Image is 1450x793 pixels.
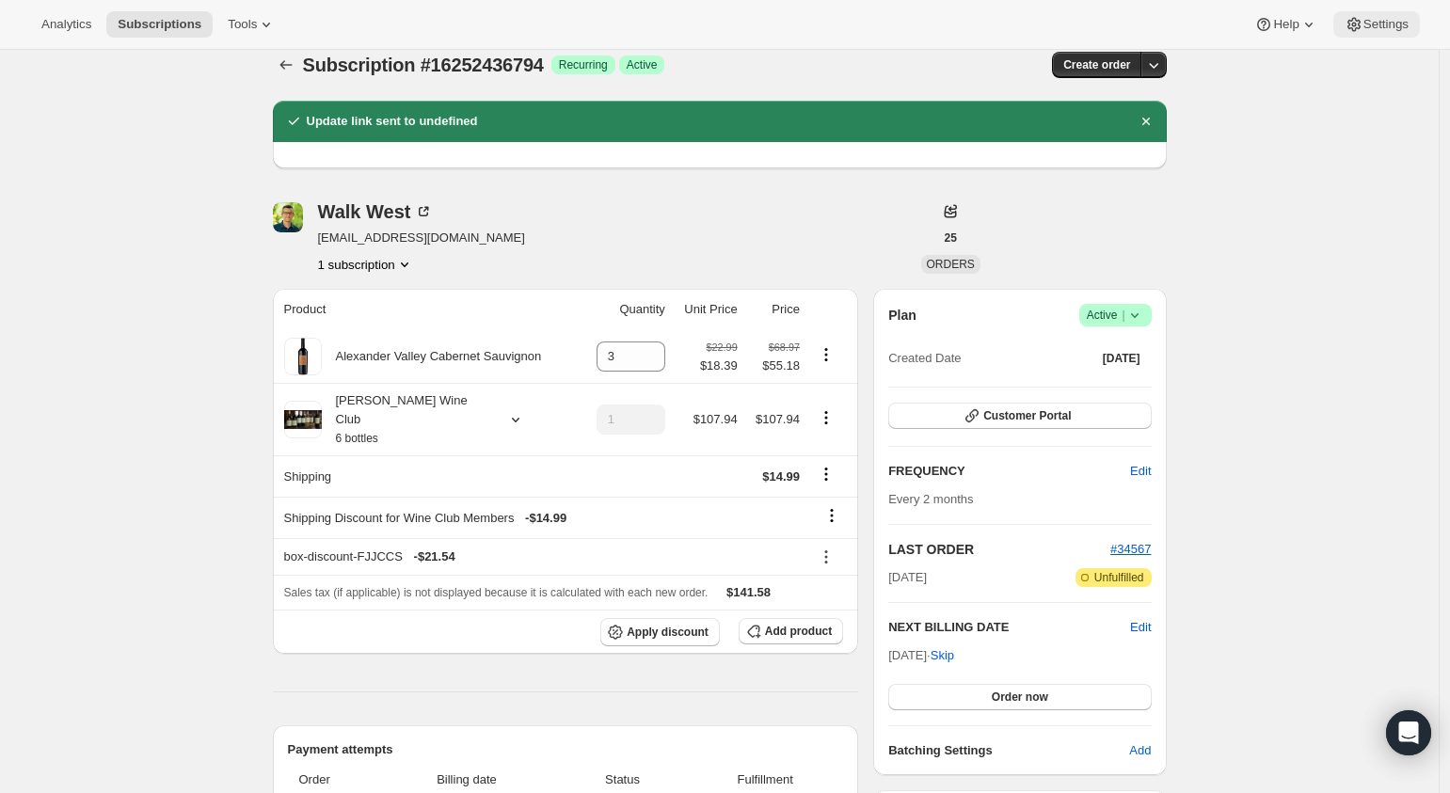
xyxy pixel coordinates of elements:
span: Skip [931,646,954,665]
span: Fulfillment [698,770,832,789]
button: Subscriptions [106,11,213,38]
th: Quantity [581,289,671,330]
th: Shipping [273,455,582,497]
span: Add product [765,624,832,639]
button: Help [1243,11,1329,38]
span: $141.58 [726,585,771,599]
button: Edit [1119,456,1162,486]
button: Settings [1333,11,1420,38]
span: [DATE] [888,568,927,587]
span: $55.18 [749,357,800,375]
button: Skip [919,641,965,671]
span: $14.99 [762,469,800,484]
h2: Plan [888,306,916,325]
div: Alexander Valley Cabernet Sauvignon [322,347,542,366]
span: Status [558,770,687,789]
span: ORDERS [927,258,975,271]
a: #34567 [1110,542,1151,556]
div: Walk West [318,202,434,221]
span: Analytics [41,17,91,32]
small: $22.99 [707,341,738,353]
button: Shipping actions [811,464,841,484]
span: Created Date [888,349,961,368]
span: 25 [944,230,956,246]
button: Tools [216,11,287,38]
span: Create order [1063,57,1130,72]
button: 25 [932,225,967,251]
div: Open Intercom Messenger [1386,710,1431,755]
button: #34567 [1110,540,1151,559]
span: $107.94 [756,412,800,426]
span: Subscription #16252436794 [303,55,544,75]
small: 6 bottles [336,432,378,445]
button: Customer Portal [888,403,1151,429]
span: Settings [1363,17,1409,32]
span: Active [1087,306,1144,325]
th: Unit Price [671,289,743,330]
span: Apply discount [627,625,709,640]
span: Tools [228,17,257,32]
span: [DATE] · [888,648,954,662]
span: Subscriptions [118,17,201,32]
h6: Batching Settings [888,741,1129,760]
span: Every 2 months [888,492,973,506]
button: Create order [1052,52,1141,78]
span: Help [1273,17,1299,32]
button: Apply discount [600,618,720,646]
button: Product actions [318,255,414,274]
h2: LAST ORDER [888,540,1110,559]
span: - $14.99 [525,509,566,528]
span: Customer Portal [983,408,1071,423]
button: Dismiss notification [1133,108,1159,135]
h2: Update link sent to undefined [307,112,478,131]
span: Active [627,57,658,72]
button: Product actions [811,407,841,428]
button: Subscriptions [273,52,299,78]
img: product img [284,338,322,375]
span: - $21.54 [414,547,455,566]
span: Order now [992,690,1048,705]
span: | [1122,308,1124,323]
h2: Payment attempts [288,740,844,759]
span: $18.39 [700,357,738,375]
button: Add product [739,618,843,644]
span: Recurring [559,57,608,72]
span: Billing date [387,770,547,789]
span: [EMAIL_ADDRESS][DOMAIN_NAME] [318,229,525,247]
small: $68.97 [769,341,800,353]
div: box-discount-FJJCCS [284,547,800,566]
span: [DATE] [1103,351,1140,366]
span: $107.94 [693,412,738,426]
button: Product actions [811,344,841,365]
span: Unfulfilled [1094,570,1144,585]
button: Order now [888,684,1151,710]
button: [DATE] [1091,345,1152,372]
h2: NEXT BILLING DATE [888,618,1130,637]
span: Walk West [273,202,303,232]
div: [PERSON_NAME] Wine Club [322,391,491,448]
th: Product [273,289,582,330]
button: Add [1118,736,1162,766]
span: Sales tax (if applicable) is not displayed because it is calculated with each new order. [284,586,709,599]
span: Edit [1130,462,1151,481]
h2: FREQUENCY [888,462,1130,481]
span: Add [1129,741,1151,760]
button: Edit [1130,618,1151,637]
button: Analytics [30,11,103,38]
div: Shipping Discount for Wine Club Members [284,509,800,528]
th: Price [743,289,805,330]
